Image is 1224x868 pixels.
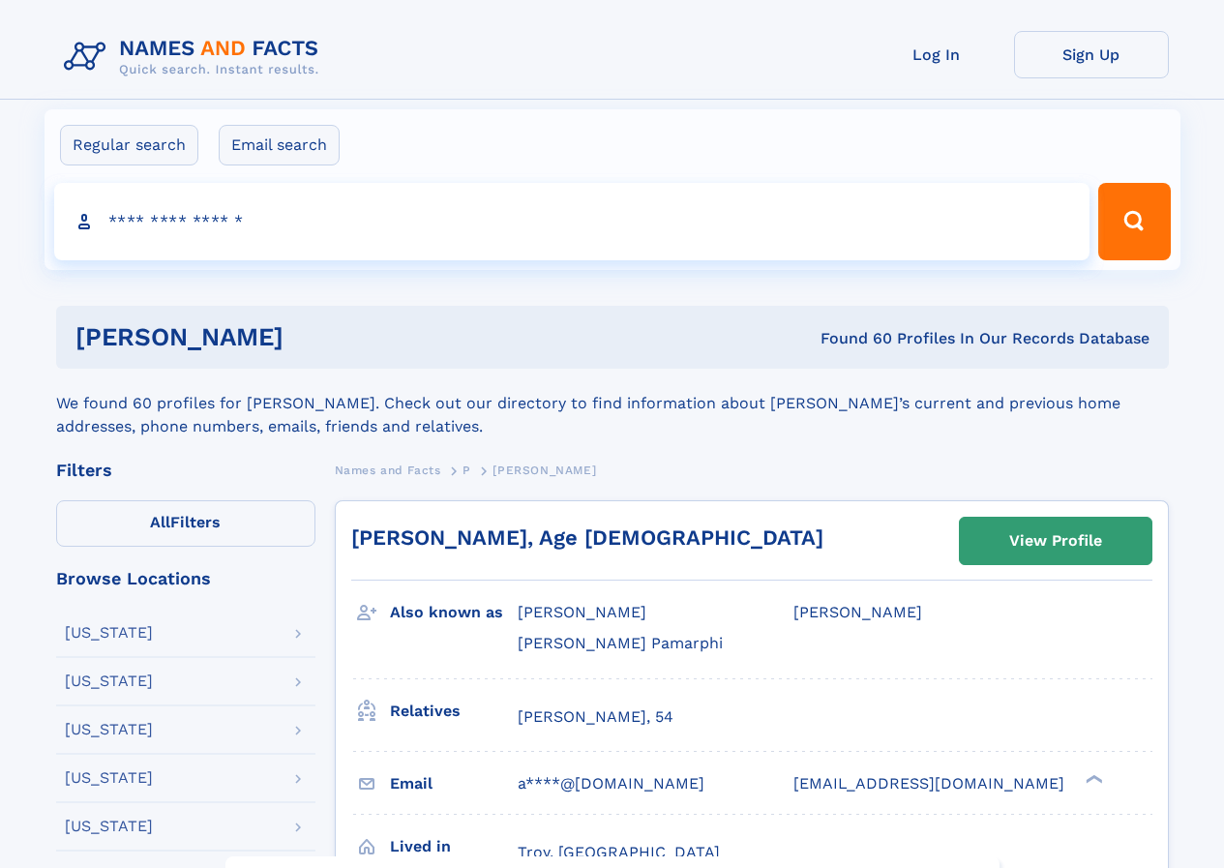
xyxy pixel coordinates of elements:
div: Found 60 Profiles In Our Records Database [552,328,1149,349]
h3: Also known as [390,596,518,629]
a: Log In [859,31,1014,78]
img: Logo Names and Facts [56,31,335,83]
div: [US_STATE] [65,625,153,641]
span: [PERSON_NAME] [793,603,922,621]
div: [US_STATE] [65,722,153,737]
div: Filters [56,462,315,479]
span: Troy, [GEOGRAPHIC_DATA] [518,843,720,861]
span: [EMAIL_ADDRESS][DOMAIN_NAME] [793,774,1064,793]
label: Filters [56,500,315,547]
h3: Relatives [390,695,518,728]
input: search input [54,183,1090,260]
h3: Lived in [390,830,518,863]
div: View Profile [1009,519,1102,563]
span: All [150,513,170,531]
button: Search Button [1098,183,1170,260]
a: [PERSON_NAME], Age [DEMOGRAPHIC_DATA] [351,525,823,550]
label: Email search [219,125,340,165]
span: [PERSON_NAME] Pamarphi [518,634,723,652]
div: [US_STATE] [65,819,153,834]
h1: [PERSON_NAME] [75,325,552,349]
a: Sign Up [1014,31,1169,78]
div: [US_STATE] [65,770,153,786]
div: We found 60 profiles for [PERSON_NAME]. Check out our directory to find information about [PERSON... [56,369,1169,438]
a: P [463,458,471,482]
a: Names and Facts [335,458,441,482]
a: View Profile [960,518,1151,564]
h3: Email [390,767,518,800]
div: ❯ [1082,772,1105,785]
span: [PERSON_NAME] [493,464,596,477]
span: [PERSON_NAME] [518,603,646,621]
label: Regular search [60,125,198,165]
span: P [463,464,471,477]
div: Browse Locations [56,570,315,587]
div: [US_STATE] [65,673,153,689]
a: [PERSON_NAME], 54 [518,706,673,728]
